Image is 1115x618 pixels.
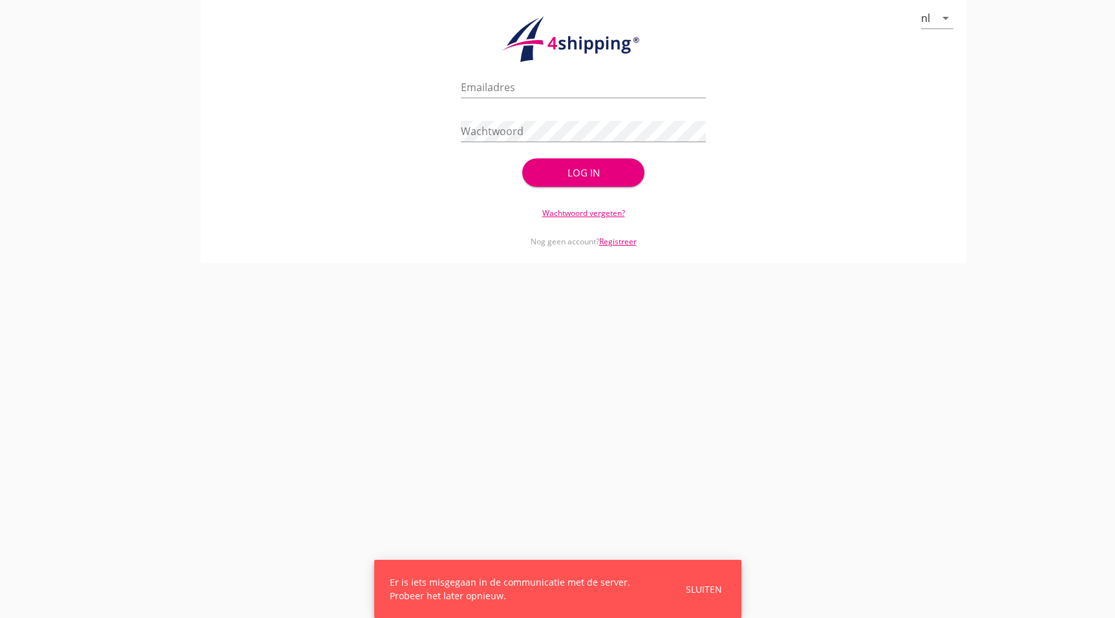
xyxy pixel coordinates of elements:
[599,236,637,247] a: Registreer
[461,77,706,98] input: Emailadres
[390,575,655,602] div: Er is iets misgegaan in de communicatie met de server. Probeer het later opnieuw.
[461,219,706,248] div: Nog geen account?
[500,16,668,63] img: logo.1f945f1d.svg
[542,208,625,218] a: Wachtwoord vergeten?
[682,579,726,600] button: Sluiten
[921,12,930,24] div: nl
[938,10,953,26] i: arrow_drop_down
[522,158,645,187] button: Log in
[543,165,624,180] div: Log in
[686,582,722,596] div: Sluiten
